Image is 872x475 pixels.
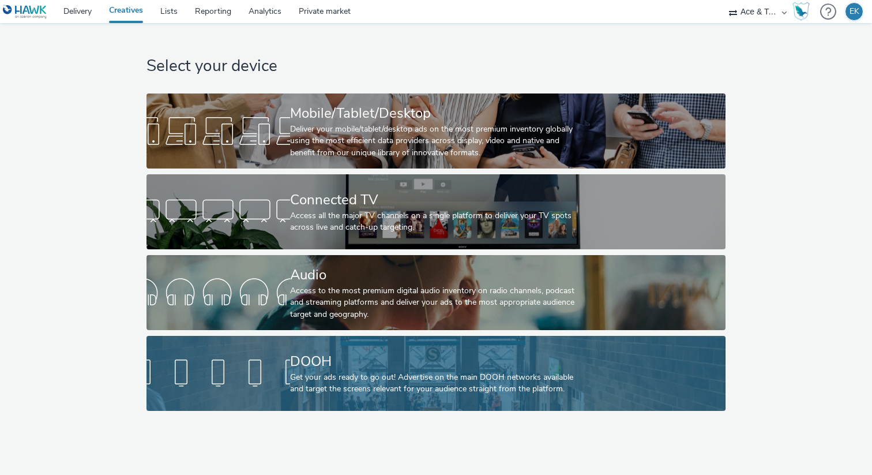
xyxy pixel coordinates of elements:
div: Get your ads ready to go out! Advertise on the main DOOH networks available and target the screen... [290,372,577,395]
a: Hawk Academy [792,2,814,21]
div: Access to the most premium digital audio inventory on radio channels, podcast and streaming platf... [290,285,577,320]
div: Access all the major TV channels on a single platform to deliver your TV spots across live and ca... [290,210,577,234]
div: EK [850,3,859,20]
a: DOOHGet your ads ready to go out! Advertise on the main DOOH networks available and target the sc... [146,336,725,411]
img: undefined Logo [3,5,47,19]
h1: Select your device [146,55,725,77]
a: Mobile/Tablet/DesktopDeliver your mobile/tablet/desktop ads on the most premium inventory globall... [146,93,725,169]
div: DOOH [290,351,577,372]
div: Connected TV [290,190,577,210]
div: Mobile/Tablet/Desktop [290,103,577,124]
img: Hawk Academy [792,2,810,21]
a: AudioAccess to the most premium digital audio inventory on radio channels, podcast and streaming ... [146,255,725,330]
a: Connected TVAccess all the major TV channels on a single platform to deliver your TV spots across... [146,174,725,249]
div: Audio [290,265,577,285]
div: Deliver your mobile/tablet/desktop ads on the most premium inventory globally using the most effi... [290,124,577,159]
